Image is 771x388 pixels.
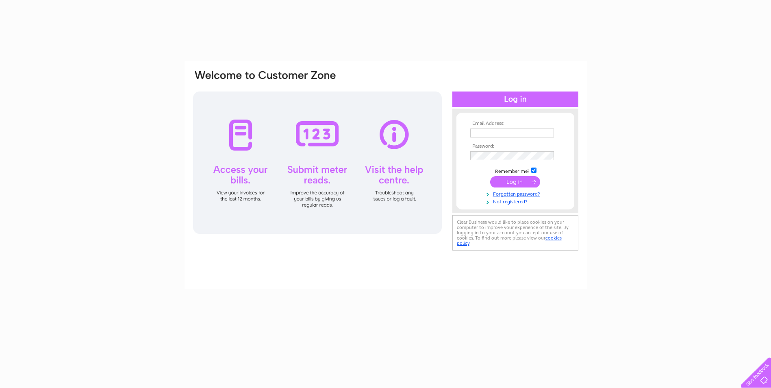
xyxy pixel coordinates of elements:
[468,121,563,126] th: Email Address:
[490,176,540,187] input: Submit
[452,215,578,251] div: Clear Business would like to place cookies on your computer to improve your experience of the sit...
[470,197,563,205] a: Not registered?
[468,166,563,174] td: Remember me?
[457,235,562,246] a: cookies policy
[468,144,563,149] th: Password:
[470,190,563,197] a: Forgotten password?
